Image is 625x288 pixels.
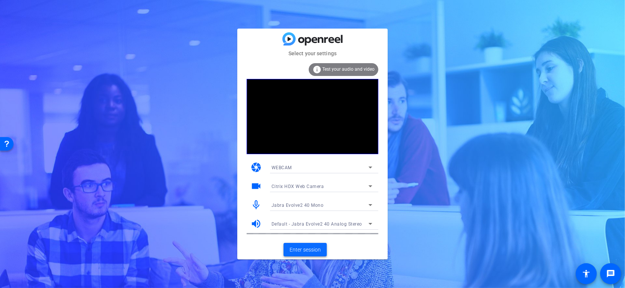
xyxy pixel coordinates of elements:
[272,203,324,208] span: Jabra Evolve2 40 Mono
[250,180,262,192] mat-icon: videocam
[322,67,375,72] span: Test your audio and video
[250,199,262,211] mat-icon: mic_none
[606,269,615,278] mat-icon: message
[237,49,388,58] mat-card-subtitle: Select your settings
[284,243,327,256] button: Enter session
[282,32,343,45] img: blue-gradient.svg
[250,218,262,229] mat-icon: volume_up
[272,184,324,189] span: Citrix HDX Web Camera
[312,65,322,74] mat-icon: info
[250,162,262,173] mat-icon: camera
[272,165,292,170] span: WEBCAM
[290,246,321,254] span: Enter session
[272,221,362,227] span: Default - Jabra Evolve2 40 Analog Stereo
[582,269,591,278] mat-icon: accessibility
